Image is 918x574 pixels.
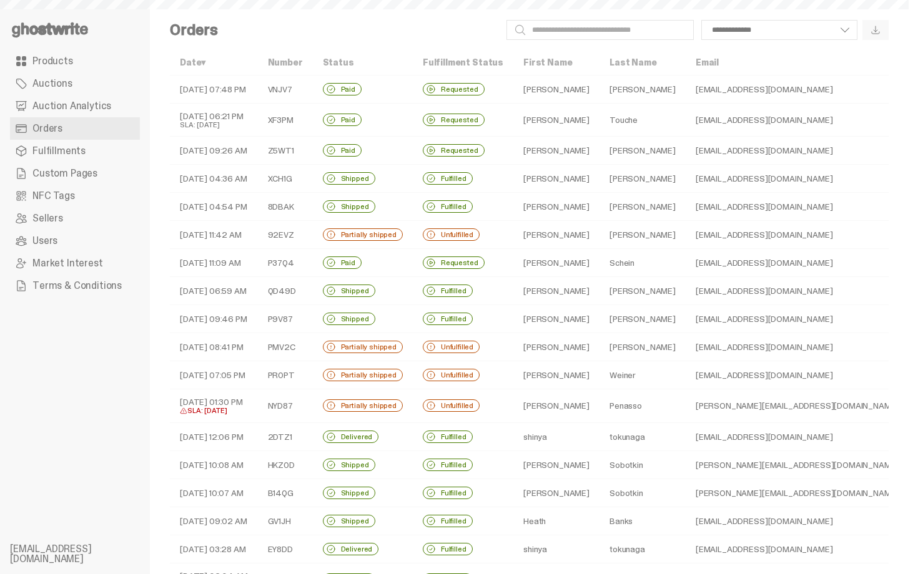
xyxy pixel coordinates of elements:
[513,361,600,389] td: [PERSON_NAME]
[513,389,600,423] td: [PERSON_NAME]
[600,479,686,507] td: Sobotkin
[600,535,686,563] td: tokunaga
[32,168,97,178] span: Custom Pages
[258,389,313,423] td: NYD87
[323,200,375,213] div: Shipped
[32,146,86,156] span: Fulfillments
[686,137,909,165] td: [EMAIL_ADDRESS][DOMAIN_NAME]
[170,277,258,305] td: [DATE] 06:59 AM
[600,165,686,193] td: [PERSON_NAME]
[170,137,258,165] td: [DATE] 09:26 AM
[32,281,122,291] span: Terms & Conditions
[10,72,140,95] a: Auctions
[323,515,375,527] div: Shipped
[323,487,375,499] div: Shipped
[323,83,362,95] div: Paid
[686,249,909,277] td: [EMAIL_ADDRESS][DOMAIN_NAME]
[10,207,140,230] a: Sellers
[513,333,600,361] td: [PERSON_NAME]
[686,305,909,333] td: [EMAIL_ADDRESS][DOMAIN_NAME]
[513,249,600,277] td: [PERSON_NAME]
[600,221,686,249] td: [PERSON_NAME]
[513,104,600,137] td: [PERSON_NAME]
[686,50,909,75] th: Email
[10,544,160,564] li: [EMAIL_ADDRESS][DOMAIN_NAME]
[10,95,140,117] a: Auction Analytics
[170,389,258,423] td: [DATE] 01:30 PM
[180,407,248,415] div: SLA: [DATE]
[170,165,258,193] td: [DATE] 04:36 AM
[258,75,313,104] td: VNJV7
[686,450,909,479] td: [PERSON_NAME][EMAIL_ADDRESS][DOMAIN_NAME]
[32,79,72,89] span: Auctions
[201,57,205,68] span: ▾
[10,230,140,252] a: Users
[258,193,313,221] td: 8DBAK
[423,543,473,555] div: Fulfilled
[323,228,403,241] div: Partially shipped
[513,305,600,333] td: [PERSON_NAME]
[170,249,258,277] td: [DATE] 11:09 AM
[600,50,686,75] th: Last Name
[258,50,313,75] th: Number
[600,193,686,221] td: [PERSON_NAME]
[513,422,600,450] td: shinya
[323,313,375,325] div: Shipped
[513,479,600,507] td: [PERSON_NAME]
[170,221,258,249] td: [DATE] 11:42 AM
[686,479,909,507] td: [PERSON_NAME][EMAIL_ADDRESS][DOMAIN_NAME]
[423,487,473,499] div: Fulfilled
[600,305,686,333] td: [PERSON_NAME]
[600,137,686,165] td: [PERSON_NAME]
[323,256,362,269] div: Paid
[423,172,473,185] div: Fulfilled
[258,422,313,450] td: 2DTZ1
[32,101,111,111] span: Auction Analytics
[258,249,313,277] td: P37Q4
[423,200,473,213] div: Fulfilled
[423,459,473,471] div: Fulfilled
[423,285,473,297] div: Fulfilled
[170,507,258,535] td: [DATE] 09:02 AM
[32,124,62,134] span: Orders
[686,361,909,389] td: [EMAIL_ADDRESS][DOMAIN_NAME]
[170,422,258,450] td: [DATE] 12:06 PM
[32,191,75,201] span: NFC Tags
[686,535,909,563] td: [EMAIL_ADDRESS][DOMAIN_NAME]
[170,193,258,221] td: [DATE] 04:54 PM
[323,399,403,412] div: Partially shipped
[258,450,313,479] td: HKZ0D
[686,104,909,137] td: [EMAIL_ADDRESS][DOMAIN_NAME]
[258,305,313,333] td: P9V87
[170,22,218,37] h4: Orders
[513,535,600,563] td: shinya
[32,258,103,268] span: Market Interest
[258,333,313,361] td: PMV2C
[600,422,686,450] td: tokunaga
[423,341,480,353] div: Unfulfilled
[170,361,258,389] td: [DATE] 07:05 PM
[10,275,140,297] a: Terms & Conditions
[170,450,258,479] td: [DATE] 10:08 AM
[323,459,375,471] div: Shipped
[10,185,140,207] a: NFC Tags
[686,507,909,535] td: [EMAIL_ADDRESS][DOMAIN_NAME]
[170,333,258,361] td: [DATE] 08:41 PM
[32,56,73,66] span: Products
[513,75,600,104] td: [PERSON_NAME]
[513,277,600,305] td: [PERSON_NAME]
[686,422,909,450] td: [EMAIL_ADDRESS][DOMAIN_NAME]
[513,221,600,249] td: [PERSON_NAME]
[423,83,485,95] div: Requested
[686,389,909,423] td: [PERSON_NAME][EMAIL_ADDRESS][DOMAIN_NAME]
[10,252,140,275] a: Market Interest
[323,369,403,381] div: Partially shipped
[323,341,403,353] div: Partially shipped
[513,507,600,535] td: Heath
[600,277,686,305] td: [PERSON_NAME]
[513,165,600,193] td: [PERSON_NAME]
[423,256,485,269] div: Requested
[686,165,909,193] td: [EMAIL_ADDRESS][DOMAIN_NAME]
[423,144,485,157] div: Requested
[170,535,258,563] td: [DATE] 03:28 AM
